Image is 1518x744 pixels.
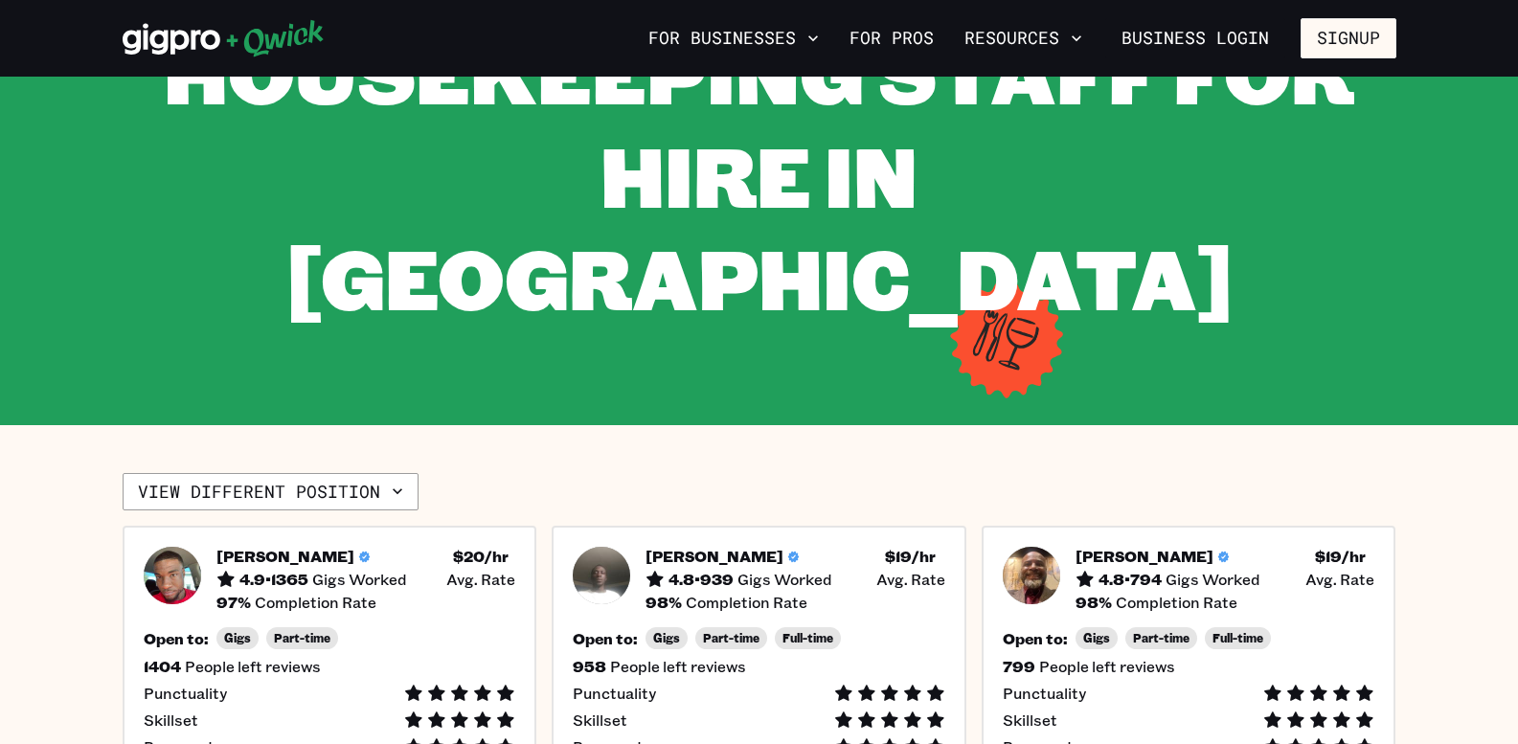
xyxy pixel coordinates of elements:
[1003,684,1086,703] span: Punctuality
[668,570,734,589] h5: 4.8 • 939
[1039,657,1175,676] span: People left reviews
[216,593,251,612] h5: 97 %
[312,570,407,589] span: Gigs Worked
[274,631,330,645] span: Part-time
[164,16,1354,332] span: Housekeeping Staff for Hire in [GEOGRAPHIC_DATA]
[573,547,630,604] img: Pro headshot
[185,657,321,676] span: People left reviews
[686,593,807,612] span: Completion Rate
[446,570,515,589] span: Avg. Rate
[641,22,827,55] button: For Businesses
[1099,570,1162,589] h5: 4.8 • 794
[653,631,680,645] span: Gigs
[1083,631,1110,645] span: Gigs
[1076,593,1112,612] h5: 98 %
[144,629,209,648] h5: Open to:
[1116,593,1237,612] span: Completion Rate
[144,657,181,676] h5: 1404
[239,570,308,589] h5: 4.9 • 1365
[957,22,1090,55] button: Resources
[782,631,833,645] span: Full-time
[224,631,251,645] span: Gigs
[1301,18,1396,58] button: Signup
[573,629,638,648] h5: Open to:
[1003,629,1068,648] h5: Open to:
[573,684,656,703] span: Punctuality
[255,593,376,612] span: Completion Rate
[1003,657,1035,676] h5: 799
[573,657,606,676] h5: 958
[646,547,783,566] h5: [PERSON_NAME]
[123,473,419,511] button: View different position
[1076,547,1213,566] h5: [PERSON_NAME]
[1212,631,1263,645] span: Full-time
[144,547,201,604] img: Pro headshot
[1133,631,1189,645] span: Part-time
[573,710,627,730] span: Skillset
[144,710,198,730] span: Skillset
[610,657,746,676] span: People left reviews
[1166,570,1260,589] span: Gigs Worked
[453,547,509,566] h5: $ 20 /hr
[216,547,354,566] h5: [PERSON_NAME]
[646,593,682,612] h5: 98 %
[1105,18,1285,58] a: Business Login
[1305,570,1374,589] span: Avg. Rate
[876,570,945,589] span: Avg. Rate
[842,22,941,55] a: For Pros
[1003,710,1057,730] span: Skillset
[885,547,936,566] h5: $ 19 /hr
[144,684,227,703] span: Punctuality
[703,631,759,645] span: Part-time
[1315,547,1366,566] h5: $ 19 /hr
[1003,547,1060,604] img: Pro headshot
[737,570,832,589] span: Gigs Worked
